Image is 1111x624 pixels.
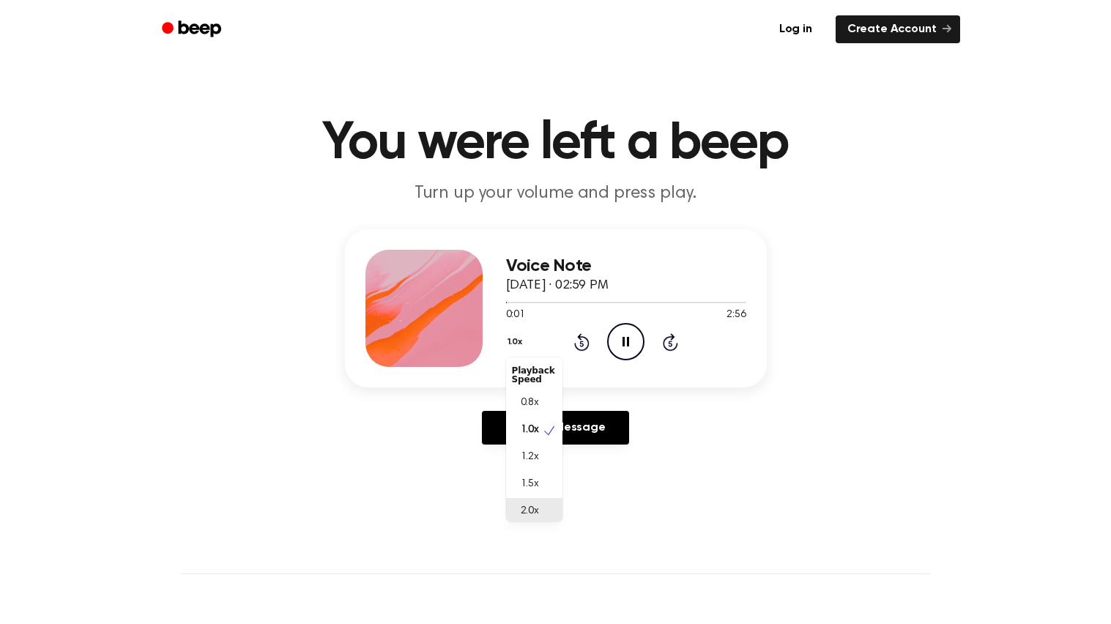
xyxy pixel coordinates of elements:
div: 1.0x [506,357,562,521]
span: 2.0x [521,504,539,519]
button: 1.0x [506,330,528,354]
span: 1.0x [521,423,539,438]
span: 1.5x [521,477,539,492]
div: Playback Speed [506,360,562,390]
span: 0.8x [521,395,539,411]
span: 1.2x [521,450,539,465]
